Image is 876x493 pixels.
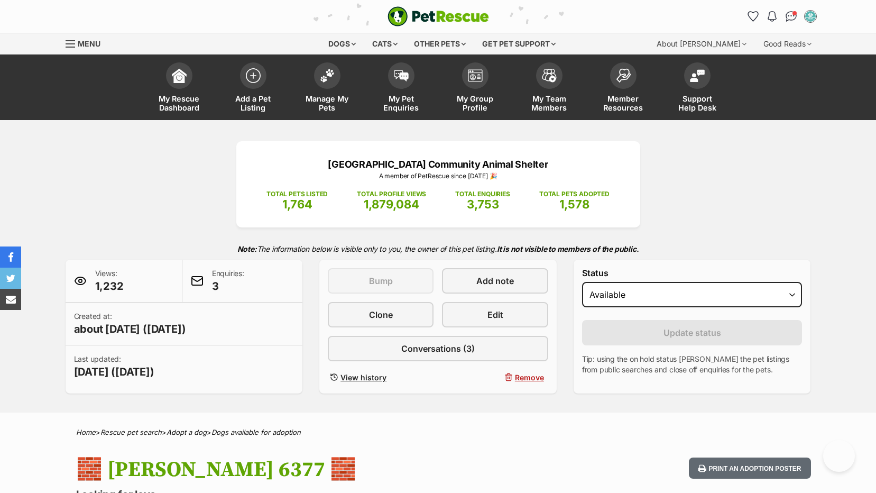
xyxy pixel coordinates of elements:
[455,189,510,199] p: TOTAL ENQUIRIES
[66,238,811,260] p: The information below is visible only to you, the owner of this pet listing.
[78,39,100,48] span: Menu
[364,57,438,120] a: My Pet Enquiries
[328,302,434,327] a: Clone
[357,189,426,199] p: TOTAL PROFILE VIEWS
[252,171,624,181] p: A member of PetRescue since [DATE] 🎉
[95,279,124,294] span: 1,232
[142,57,216,120] a: My Rescue Dashboard
[438,57,512,120] a: My Group Profile
[515,372,544,383] span: Remove
[266,189,328,199] p: TOTAL PETS LISTED
[74,322,186,336] span: about [DATE] ([DATE])
[600,94,647,112] span: Member Resources
[328,370,434,385] a: View history
[282,197,312,211] span: 1,764
[649,33,754,54] div: About [PERSON_NAME]
[582,268,803,278] label: Status
[50,428,827,436] div: > > >
[442,370,548,385] button: Remove
[212,279,244,294] span: 3
[74,364,154,379] span: [DATE] ([DATE])
[476,275,514,287] span: Add note
[756,33,819,54] div: Good Reads
[66,33,108,52] a: Menu
[660,57,734,120] a: Support Help Desk
[542,69,557,83] img: team-members-icon-5396bd8760b3fe7c0b43da4ab00e1e3bb1a5d9ba89233759b79545d2d3fc5d0d.svg
[167,428,207,436] a: Adopt a dog
[74,311,186,336] p: Created at:
[364,197,419,211] span: 1,879,084
[512,57,586,120] a: My Team Members
[802,8,819,25] button: My account
[559,197,589,211] span: 1,578
[321,33,363,54] div: Dogs
[442,302,548,327] a: Edit
[407,33,473,54] div: Other pets
[805,11,816,22] img: SHELTER STAFF profile pic
[823,440,855,472] iframe: Help Scout Beacon - Open
[212,268,244,294] p: Enquiries:
[764,8,781,25] button: Notifications
[100,428,162,436] a: Rescue pet search
[211,428,301,436] a: Dogs available for adoption
[783,8,800,25] a: Conversations
[76,458,523,482] h1: 🧱 [PERSON_NAME] 6377 🧱
[252,157,624,171] p: [GEOGRAPHIC_DATA] Community Animal Shelter
[74,354,154,379] p: Last updated:
[328,268,434,294] button: Bump
[451,94,499,112] span: My Group Profile
[328,336,548,361] a: Conversations (3)
[468,69,483,82] img: group-profile-icon-3fa3cf56718a62981997c0bc7e787c4b2cf8bcc04b72c1350f741eb67cf2f40e.svg
[467,197,499,211] span: 3,753
[525,94,573,112] span: My Team Members
[246,68,261,83] img: add-pet-listing-icon-0afa8454b4691262ce3f59096e99ab1cd57d4a30225e0717b998d2c9b9846f56.svg
[388,6,489,26] img: logo-e224e6f780fb5917bec1dbf3a21bbac754714ae5b6737aabdf751b685950b380.svg
[475,33,563,54] div: Get pet support
[377,94,425,112] span: My Pet Enquiries
[745,8,819,25] ul: Account quick links
[369,275,393,287] span: Bump
[539,189,610,199] p: TOTAL PETS ADOPTED
[303,94,351,112] span: Manage My Pets
[663,326,721,339] span: Update status
[388,6,489,26] a: PetRescue
[216,57,290,120] a: Add a Pet Listing
[155,94,203,112] span: My Rescue Dashboard
[76,428,96,436] a: Home
[690,69,705,82] img: help-desk-icon-fdf02630f3aa405de69fd3d07c3f3aa587a6932b1a1747fa1d2bba05be0121f9.svg
[745,8,762,25] a: Favourites
[320,69,335,83] img: manage-my-pets-icon-02211641906a0b7f246fdf0571729dbe1e7629f14944591b6c1af311fb30b64b.svg
[616,68,631,83] img: member-resources-icon-8e73f808a243e03378d46382f2149f9095a855e16c252ad45f914b54edf8863c.svg
[237,244,257,253] strong: Note:
[442,268,548,294] a: Add note
[401,342,475,355] span: Conversations (3)
[582,320,803,345] button: Update status
[582,354,803,375] p: Tip: using the on hold status [PERSON_NAME] the pet listings from public searches and close off e...
[229,94,277,112] span: Add a Pet Listing
[95,268,124,294] p: Views:
[172,68,187,83] img: dashboard-icon-eb2f2d2d3e046f16d808141f083e7271f6b2e854fb5c12c21221c1fb7104beca.svg
[689,458,810,479] button: Print an adoption poster
[487,308,503,321] span: Edit
[340,372,386,383] span: View history
[290,57,364,120] a: Manage My Pets
[786,11,797,22] img: chat-41dd97257d64d25036548639549fe6c8038ab92f7586957e7f3b1b290dea8141.svg
[768,11,776,22] img: notifications-46538b983faf8c2785f20acdc204bb7945ddae34d4c08c2a6579f10ce5e182be.svg
[365,33,405,54] div: Cats
[369,308,393,321] span: Clone
[497,244,639,253] strong: It is not visible to members of the public.
[674,94,721,112] span: Support Help Desk
[586,57,660,120] a: Member Resources
[394,70,409,81] img: pet-enquiries-icon-7e3ad2cf08bfb03b45e93fb7055b45f3efa6380592205ae92323e6603595dc1f.svg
